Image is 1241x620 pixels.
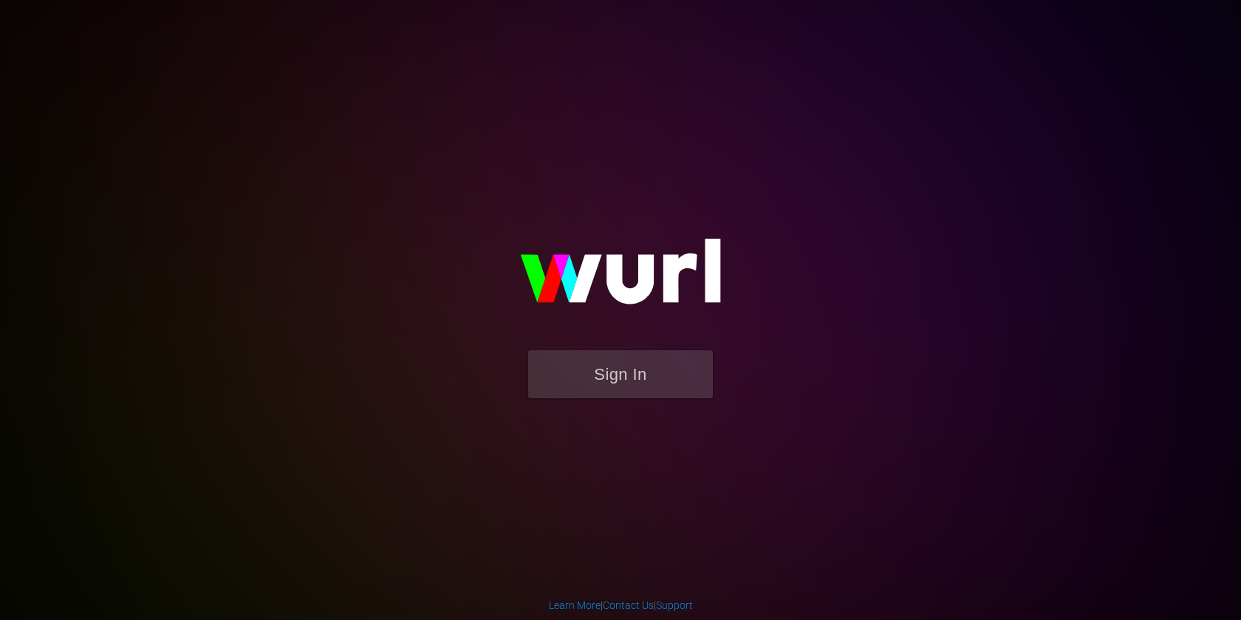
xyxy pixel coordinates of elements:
img: wurl-logo-on-black-223613ac3d8ba8fe6dc639794a292ebdb59501304c7dfd60c99c58986ef67473.svg [473,207,768,350]
div: | | [549,598,693,613]
button: Sign In [528,350,713,398]
a: Learn More [549,599,601,611]
a: Contact Us [603,599,654,611]
a: Support [656,599,693,611]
